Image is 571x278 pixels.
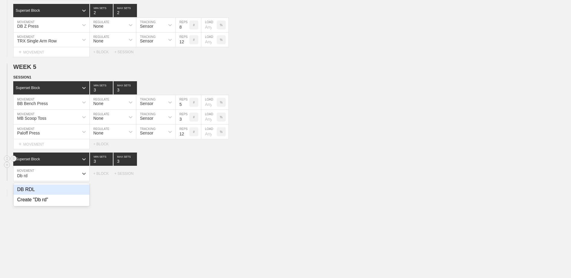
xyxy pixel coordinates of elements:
div: DB Z Press [17,24,39,29]
p: # [193,116,195,119]
div: + BLOCK [93,50,114,54]
div: Sensor [140,116,153,121]
div: BB Bench Press [17,101,48,106]
div: MB Scoop Toss [17,116,46,121]
div: WEEK 6 [13,190,42,196]
div: None [93,116,103,121]
input: Any [201,95,217,110]
p: % [220,130,223,134]
div: Sensor [140,24,153,29]
span: WEEK 5 [13,63,36,70]
div: Superset Block [16,8,40,13]
iframe: Chat Widget [541,249,571,278]
input: Any [201,18,217,32]
div: None [93,39,103,43]
input: Any [201,110,217,124]
input: None [113,4,137,17]
p: % [220,116,223,119]
div: Sensor [140,101,153,106]
p: # [193,23,195,27]
p: % [220,23,223,27]
div: None [93,24,103,29]
input: None [113,153,137,166]
input: None [113,81,137,94]
input: Any [201,125,217,139]
div: Sensor [140,131,153,135]
div: MOVEMENT [13,47,90,57]
p: # [193,130,195,134]
input: Any [201,32,217,47]
p: % [220,38,223,42]
div: + SESSION [114,50,138,54]
div: + SESSION [114,171,138,176]
div: Sensor [140,39,153,43]
p: # [193,38,195,42]
div: + BLOCK [93,171,114,176]
div: Create "Db rd" [14,195,89,205]
div: None [93,101,103,106]
div: DB RDL [14,184,89,195]
p: # [193,101,195,104]
span: SESSION 1 [13,75,31,79]
p: % [220,101,223,104]
div: + BLOCK [93,142,114,146]
span: + [19,141,21,147]
span: + [13,191,16,196]
div: MOVEMENT [13,139,90,149]
div: Paloff Press [17,131,40,135]
div: Superset Block [16,157,40,161]
div: TRX Single Arm Row [17,39,57,43]
span: + [19,49,21,54]
div: Superset Block [16,86,40,90]
div: None [93,131,103,135]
